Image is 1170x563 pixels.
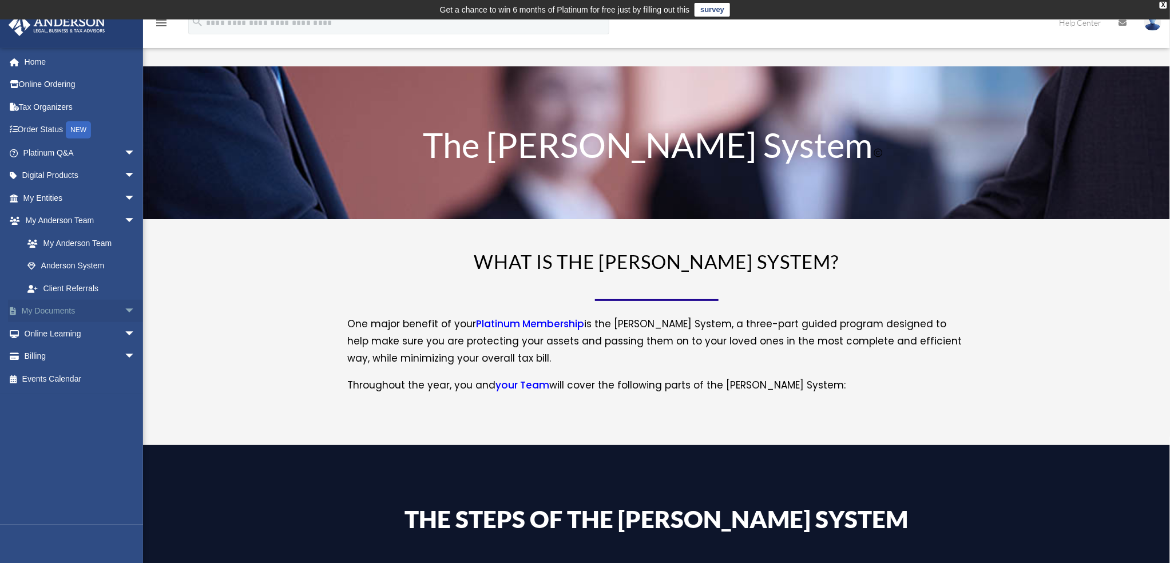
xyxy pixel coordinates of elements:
[348,128,966,168] h1: The [PERSON_NAME] System
[8,187,153,209] a: My Entitiesarrow_drop_down
[8,141,153,164] a: Platinum Q&Aarrow_drop_down
[8,73,153,96] a: Online Ordering
[8,96,153,118] a: Tax Organizers
[124,322,147,346] span: arrow_drop_down
[1160,2,1167,9] div: close
[348,507,966,537] h4: The Steps of the [PERSON_NAME] System
[477,317,585,336] a: Platinum Membership
[8,209,153,232] a: My Anderson Teamarrow_drop_down
[348,316,966,376] p: One major benefit of your is the [PERSON_NAME] System, a three-part guided program designed to he...
[5,14,109,36] img: Anderson Advisors Platinum Portal
[16,232,153,255] a: My Anderson Team
[154,20,168,30] a: menu
[348,377,966,394] p: Throughout the year, you and will cover the following parts of the [PERSON_NAME] System:
[8,118,153,142] a: Order StatusNEW
[124,141,147,165] span: arrow_drop_down
[474,250,839,273] span: WHAT IS THE [PERSON_NAME] SYSTEM?
[8,50,153,73] a: Home
[66,121,91,138] div: NEW
[16,277,153,300] a: Client Referrals
[8,164,153,187] a: Digital Productsarrow_drop_down
[8,322,153,345] a: Online Learningarrow_drop_down
[124,345,147,368] span: arrow_drop_down
[154,16,168,30] i: menu
[440,3,690,17] div: Get a chance to win 6 months of Platinum for free just by filling out this
[8,300,153,323] a: My Documentsarrow_drop_down
[16,255,147,277] a: Anderson System
[124,300,147,323] span: arrow_drop_down
[8,345,153,368] a: Billingarrow_drop_down
[191,15,204,28] i: search
[124,209,147,233] span: arrow_drop_down
[124,187,147,210] span: arrow_drop_down
[1144,14,1161,31] img: User Pic
[124,164,147,188] span: arrow_drop_down
[496,378,550,398] a: your Team
[695,3,730,17] a: survey
[8,367,153,390] a: Events Calendar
